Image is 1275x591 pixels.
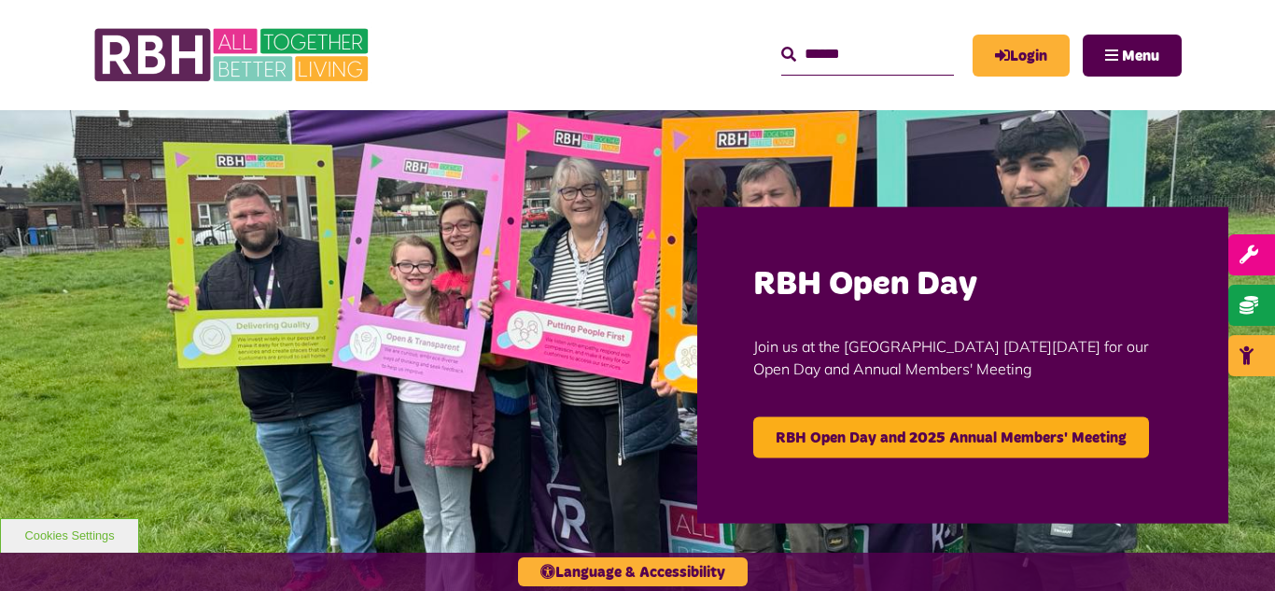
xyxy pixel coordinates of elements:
[93,19,373,91] img: RBH
[753,416,1149,457] a: RBH Open Day and 2025 Annual Members' Meeting
[1083,35,1182,77] button: Navigation
[753,306,1172,407] p: Join us at the [GEOGRAPHIC_DATA] [DATE][DATE] for our Open Day and Annual Members' Meeting
[518,557,748,586] button: Language & Accessibility
[753,262,1172,306] h2: RBH Open Day
[1122,49,1159,63] span: Menu
[973,35,1070,77] a: MyRBH
[1191,507,1275,591] iframe: Netcall Web Assistant for live chat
